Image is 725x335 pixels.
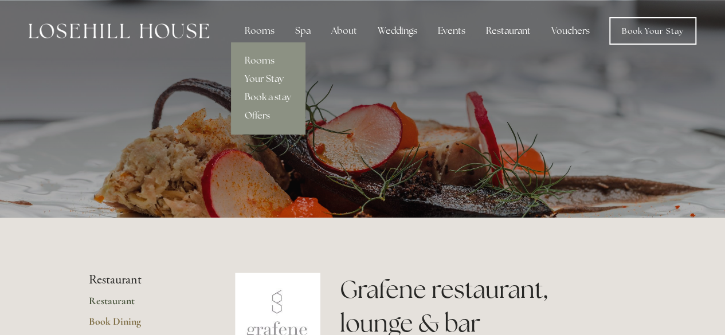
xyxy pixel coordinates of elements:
[29,23,209,38] img: Losehill House
[231,88,305,107] a: Book a stay
[609,17,696,45] a: Book Your Stay
[286,19,320,42] div: Spa
[89,273,198,287] li: Restaurant
[477,19,540,42] div: Restaurant
[231,70,305,88] a: Your Stay
[369,19,426,42] div: Weddings
[89,294,198,315] a: Restaurant
[429,19,475,42] div: Events
[231,52,305,70] a: Rooms
[542,19,599,42] a: Vouchers
[322,19,366,42] div: About
[231,107,305,125] a: Offers
[236,19,284,42] div: Rooms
